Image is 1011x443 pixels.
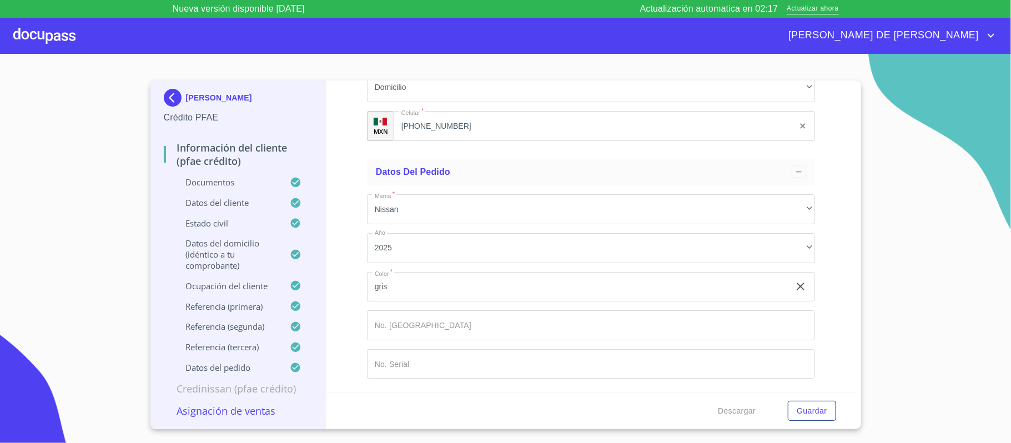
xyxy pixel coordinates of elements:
span: Guardar [797,404,827,418]
img: Docupass spot blue [164,89,186,107]
p: Referencia (segunda) [164,321,290,332]
div: Nissan [367,194,815,224]
button: account of current user [780,27,998,44]
p: Datos del domicilio (idéntico a tu comprobante) [164,238,290,271]
p: Datos del pedido [164,362,290,373]
div: Datos del pedido [367,159,815,185]
button: clear input [794,280,807,293]
p: Ocupación del Cliente [164,280,290,291]
button: Descargar [713,401,760,421]
div: 2025 [367,233,815,263]
span: Descargar [718,404,756,418]
p: Nueva versión disponible [DATE] [173,2,305,16]
img: R93DlvwvvjP9fbrDwZeCRYBHk45OWMq+AAOlFVsxT89f82nwPLnD58IP7+ANJEaWYhP0Tx8kkA0WlQMPQsAAgwAOmBj20AXj6... [374,118,387,125]
p: Asignación de Ventas [164,404,313,417]
button: clear input [798,122,807,130]
span: [PERSON_NAME] DE [PERSON_NAME] [780,27,984,44]
p: Estado Civil [164,218,290,229]
p: Datos del cliente [164,197,290,208]
p: Credinissan (PFAE crédito) [164,382,313,395]
p: Documentos [164,177,290,188]
p: Información del cliente (PFAE crédito) [164,141,313,168]
div: Domicilio [367,73,815,103]
button: Guardar [788,401,836,421]
p: Crédito PFAE [164,111,313,124]
p: [PERSON_NAME] [186,93,252,102]
p: MXN [374,127,388,135]
div: [PERSON_NAME] [164,89,313,111]
span: Datos del pedido [376,167,450,177]
p: Referencia (tercera) [164,341,290,353]
p: Actualización automatica en 02:17 [640,2,778,16]
span: Actualizar ahora [787,3,838,15]
p: Referencia (primera) [164,301,290,312]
